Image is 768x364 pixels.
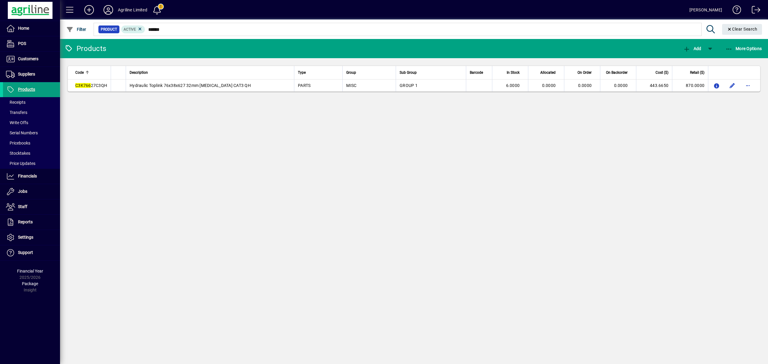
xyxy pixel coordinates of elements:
a: Write Offs [3,118,60,128]
em: C3K766 [75,83,91,88]
span: Support [18,250,33,255]
span: Receipts [6,100,25,105]
a: Transfers [3,107,60,118]
div: Group [346,69,392,76]
span: On Backorder [606,69,628,76]
a: Jobs [3,184,60,199]
button: Add [79,4,99,15]
mat-chip: Activation Status: Active [121,25,145,33]
div: On Backorder [604,69,633,76]
a: Pricebooks [3,138,60,148]
span: Product [101,26,117,32]
span: Financials [18,174,37,178]
a: Knowledge Base [728,1,741,21]
td: 443.6650 [636,79,672,91]
span: Clear Search [727,27,757,31]
span: 27C3QH [75,83,107,88]
span: Cost ($) [655,69,668,76]
span: Group [346,69,356,76]
span: Pricebooks [6,141,30,145]
a: POS [3,36,60,51]
button: Edit [727,81,737,90]
span: 6.0000 [506,83,520,88]
a: Settings [3,230,60,245]
span: Hydraulic Toplink 76x38x627 32mm [MEDICAL_DATA] CAT3 QH [130,83,251,88]
div: Products [64,44,106,53]
span: POS [18,41,26,46]
span: Filter [66,27,86,32]
span: Reports [18,219,33,224]
span: Home [18,26,29,31]
span: 0.0000 [578,83,592,88]
a: Receipts [3,97,60,107]
div: On Order [568,69,597,76]
div: Allocated [532,69,561,76]
a: Price Updates [3,158,60,169]
span: Code [75,69,84,76]
span: Write Offs [6,120,28,125]
span: Package [22,281,38,286]
button: Profile [99,4,118,15]
a: Stocktakes [3,148,60,158]
span: Description [130,69,148,76]
span: Staff [18,204,27,209]
a: Financials [3,169,60,184]
a: Home [3,21,60,36]
div: Sub Group [400,69,462,76]
span: Stocktakes [6,151,30,156]
span: More Options [725,46,762,51]
span: Transfers [6,110,27,115]
div: In Stock [496,69,525,76]
a: Serial Numbers [3,128,60,138]
a: Staff [3,199,60,214]
span: Financial Year [17,269,43,273]
button: Filter [65,24,88,35]
span: Settings [18,235,33,240]
button: More options [743,81,753,90]
span: Jobs [18,189,27,194]
div: Barcode [470,69,488,76]
span: 0.0000 [614,83,628,88]
span: GROUP 1 [400,83,418,88]
span: Retail ($) [690,69,704,76]
span: In Stock [507,69,520,76]
button: More Options [724,43,763,54]
td: 870.0000 [672,79,708,91]
span: Products [18,87,35,92]
span: MISC [346,83,356,88]
div: Agriline Limited [118,5,147,15]
a: Support [3,245,60,260]
span: Sub Group [400,69,417,76]
span: On Order [577,69,592,76]
span: Suppliers [18,72,35,76]
span: Add [683,46,701,51]
a: Logout [747,1,760,21]
span: Allocated [540,69,556,76]
span: Barcode [470,69,483,76]
div: Description [130,69,290,76]
span: PARTS [298,83,310,88]
span: Serial Numbers [6,130,38,135]
a: Reports [3,215,60,230]
span: Price Updates [6,161,35,166]
a: Customers [3,52,60,67]
div: Code [75,69,107,76]
span: 0.0000 [542,83,556,88]
span: Active [124,27,136,31]
div: [PERSON_NAME] [689,5,722,15]
div: Type [298,69,339,76]
button: Clear [722,24,762,35]
span: Type [298,69,306,76]
button: Add [682,43,703,54]
a: Suppliers [3,67,60,82]
span: Customers [18,56,38,61]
